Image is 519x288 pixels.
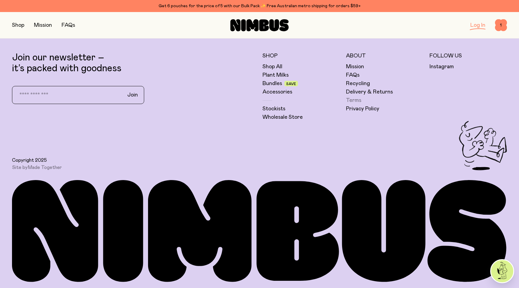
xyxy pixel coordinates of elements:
[12,164,62,170] span: Site by
[346,88,393,96] a: Delivery & Returns
[429,52,507,60] h5: Follow Us
[263,88,292,96] a: Accessories
[346,80,370,87] a: Recycling
[346,72,360,79] a: FAQs
[263,80,282,87] a: Bundles
[346,97,361,104] a: Terms
[127,91,138,99] span: Join
[346,105,379,112] a: Privacy Policy
[28,165,62,170] a: Made Together
[263,52,340,60] h5: Shop
[123,89,143,101] button: Join
[12,157,47,163] span: Copyright 2025
[470,23,485,28] a: Log In
[263,105,285,112] a: Stockists
[495,19,507,31] button: 1
[429,63,454,70] a: Instagram
[34,23,52,28] a: Mission
[491,260,513,282] img: agent
[12,52,256,74] p: Join our newsletter – it’s packed with goodness
[263,114,303,121] a: Wholesale Store
[12,2,507,10] div: Get 6 pouches for the price of 5 with our Bulk Pack ✨ Free Australian metro shipping for orders $59+
[62,23,75,28] a: FAQs
[263,72,289,79] a: Plant Milks
[346,63,364,70] a: Mission
[263,63,282,70] a: Shop All
[286,82,296,86] span: Save
[346,52,423,60] h5: About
